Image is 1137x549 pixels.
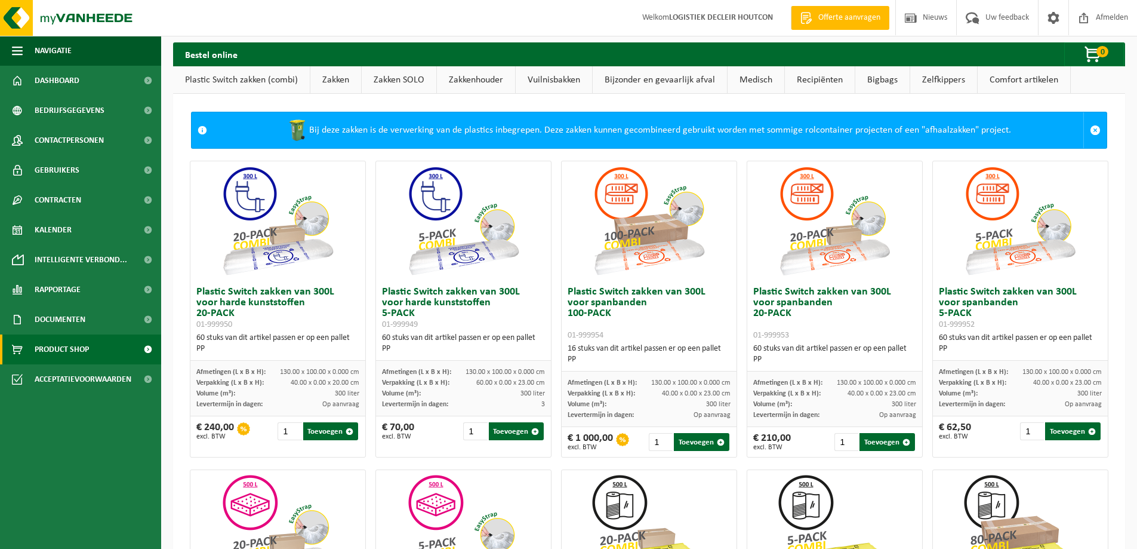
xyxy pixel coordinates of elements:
[35,155,79,185] span: Gebruikers
[196,401,263,408] span: Levertermijn in dagen:
[753,412,819,419] span: Levertermijn in dagen:
[589,161,708,281] img: 01-999954
[706,401,731,408] span: 300 liter
[753,331,789,340] span: 01-999953
[753,390,821,397] span: Verpakking (L x B x H):
[218,161,337,281] img: 01-999950
[35,125,104,155] span: Contactpersonen
[785,66,855,94] a: Recipiënten
[753,433,791,451] div: € 210,00
[35,245,127,275] span: Intelligente verbond...
[1077,390,1102,397] span: 300 liter
[939,390,978,397] span: Volume (m³):
[382,390,421,397] span: Volume (m³):
[568,390,635,397] span: Verpakking (L x B x H):
[568,401,606,408] span: Volume (m³):
[382,287,545,330] h3: Plastic Switch zakken van 300L voor harde kunststoffen 5-PACK
[291,379,359,387] span: 40.00 x 0.00 x 20.00 cm
[382,401,448,408] span: Levertermijn in dagen:
[568,354,731,365] div: PP
[35,275,81,305] span: Rapportage
[910,66,977,94] a: Zelfkippers
[35,185,81,215] span: Contracten
[196,333,359,354] div: 60 stuks van dit artikel passen er op een pallet
[1083,112,1107,148] a: Sluit melding
[382,333,545,354] div: 60 stuks van dit artikel passen er op een pallet
[382,369,451,376] span: Afmetingen (L x B x H):
[674,433,729,451] button: Toevoegen
[669,13,773,22] strong: LOGISTIEK DECLEIR HOUTCON
[1096,46,1108,57] span: 0
[335,390,359,397] span: 300 liter
[978,66,1070,94] a: Comfort artikelen
[960,161,1080,281] img: 01-999952
[466,369,545,376] span: 130.00 x 100.00 x 0.000 cm
[568,433,613,451] div: € 1 000,00
[939,343,1102,354] div: PP
[568,444,613,451] span: excl. BTW
[1033,379,1102,387] span: 40.00 x 0.00 x 23.00 cm
[173,66,310,94] a: Plastic Switch zakken (combi)
[382,343,545,354] div: PP
[196,422,234,440] div: € 240,00
[278,422,301,440] input: 1
[939,287,1102,330] h3: Plastic Switch zakken van 300L voor spanbanden 5-PACK
[1020,422,1044,440] input: 1
[35,335,89,364] span: Product Shop
[728,66,784,94] a: Medisch
[35,305,85,335] span: Documenten
[1064,42,1124,66] button: 0
[939,401,1005,408] span: Levertermijn in dagen:
[753,444,791,451] span: excl. BTW
[1022,369,1102,376] span: 130.00 x 100.00 x 0.000 cm
[196,320,232,329] span: 01-999950
[382,320,418,329] span: 01-999949
[35,215,72,245] span: Kalender
[753,343,916,365] div: 60 stuks van dit artikel passen er op een pallet
[568,379,637,387] span: Afmetingen (L x B x H):
[541,401,545,408] span: 3
[651,379,731,387] span: 130.00 x 100.00 x 0.000 cm
[382,433,414,440] span: excl. BTW
[837,379,916,387] span: 130.00 x 100.00 x 0.000 cm
[35,36,72,66] span: Navigatie
[855,66,910,94] a: Bigbags
[662,390,731,397] span: 40.00 x 0.00 x 23.00 cm
[892,401,916,408] span: 300 liter
[859,433,915,451] button: Toevoegen
[173,42,249,66] h2: Bestel online
[362,66,436,94] a: Zakken SOLO
[568,287,731,341] h3: Plastic Switch zakken van 300L voor spanbanden 100-PACK
[649,433,673,451] input: 1
[939,379,1006,387] span: Verpakking (L x B x H):
[775,161,894,281] img: 01-999953
[753,354,916,365] div: PP
[35,96,104,125] span: Bedrijfsgegevens
[1065,401,1102,408] span: Op aanvraag
[520,390,545,397] span: 300 liter
[310,66,361,94] a: Zakken
[568,343,731,365] div: 16 stuks van dit artikel passen er op een pallet
[382,379,449,387] span: Verpakking (L x B x H):
[939,422,971,440] div: € 62,50
[516,66,592,94] a: Vuilnisbakken
[196,287,359,330] h3: Plastic Switch zakken van 300L voor harde kunststoffen 20-PACK
[939,320,975,329] span: 01-999952
[303,422,359,440] button: Toevoegen
[489,422,544,440] button: Toevoegen
[463,422,487,440] input: 1
[196,390,235,397] span: Volume (m³):
[939,433,971,440] span: excl. BTW
[791,6,889,30] a: Offerte aanvragen
[403,161,523,281] img: 01-999949
[1045,422,1101,440] button: Toevoegen
[35,66,79,96] span: Dashboard
[280,369,359,376] span: 130.00 x 100.00 x 0.000 cm
[322,401,359,408] span: Op aanvraag
[568,412,634,419] span: Levertermijn in dagen:
[35,364,131,394] span: Acceptatievoorwaarden
[382,422,414,440] div: € 70,00
[753,287,916,341] h3: Plastic Switch zakken van 300L voor spanbanden 20-PACK
[879,412,916,419] span: Op aanvraag
[196,379,264,387] span: Verpakking (L x B x H):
